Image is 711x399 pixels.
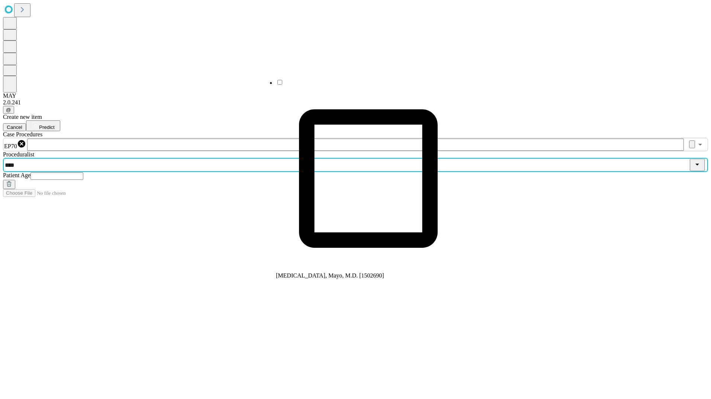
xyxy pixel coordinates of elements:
[3,114,42,120] span: Create new item
[3,106,14,114] button: @
[689,140,695,148] button: Clear
[7,124,22,130] span: Cancel
[3,93,708,99] div: MAY
[26,120,60,131] button: Predict
[4,139,26,150] div: EP70
[3,172,30,178] span: Patient Age
[4,143,17,149] span: EP70
[3,151,34,158] span: Proceduralist
[6,107,11,113] span: @
[690,159,705,171] button: Close
[39,124,54,130] span: Predict
[3,131,42,137] span: Scheduled Procedure
[3,123,26,131] button: Cancel
[3,99,708,106] div: 2.0.241
[695,139,705,150] button: Open
[276,272,384,279] span: [MEDICAL_DATA], Mayo, M.D. [1502690]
